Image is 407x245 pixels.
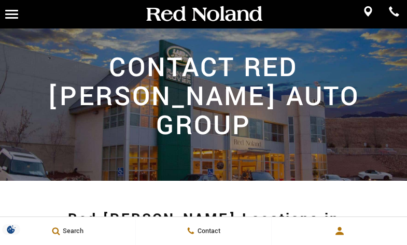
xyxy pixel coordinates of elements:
[272,218,407,244] button: Open user profile menu
[195,226,220,236] span: Contact
[144,9,263,19] a: Red Noland Auto Group
[28,43,379,140] h2: Contact Red [PERSON_NAME] Auto Group
[60,226,83,236] span: Search
[144,5,263,23] img: Red Noland Auto Group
